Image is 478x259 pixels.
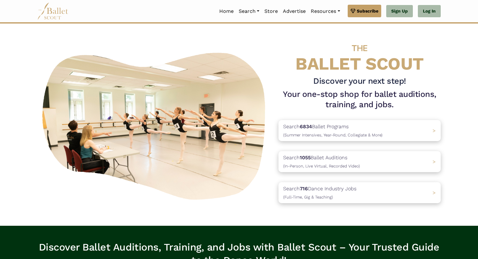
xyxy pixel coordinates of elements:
[283,123,382,139] p: Search Ballet Programs
[283,164,360,168] span: (In-Person, Live Virtual, Recorded Video)
[278,151,441,172] a: Search1055Ballet Auditions(In-Person, Live Virtual, Recorded Video) >
[283,133,382,137] span: (Summer Intensives, Year-Round, Collegiate & More)
[433,128,436,134] span: >
[283,195,333,199] span: (Full-Time, Gig & Teaching)
[262,5,280,18] a: Store
[357,8,378,14] span: Subscribe
[300,155,311,161] b: 1055
[37,46,273,203] img: A group of ballerinas talking to each other in a ballet studio
[283,185,356,201] p: Search Dance Industry Jobs
[418,5,441,18] a: Log In
[308,5,342,18] a: Resources
[278,76,441,87] h3: Discover your next step!
[278,36,441,73] h4: BALLET SCOUT
[433,159,436,165] span: >
[280,5,308,18] a: Advertise
[236,5,262,18] a: Search
[217,5,236,18] a: Home
[433,190,436,196] span: >
[300,186,308,192] b: 716
[278,182,441,203] a: Search716Dance Industry Jobs(Full-Time, Gig & Teaching) >
[386,5,413,18] a: Sign Up
[348,5,381,17] a: Subscribe
[278,89,441,110] h1: Your one-stop shop for ballet auditions, training, and jobs.
[300,124,312,129] b: 6834
[352,43,367,53] span: THE
[278,120,441,141] a: Search6834Ballet Programs(Summer Intensives, Year-Round, Collegiate & More)>
[283,154,360,170] p: Search Ballet Auditions
[351,8,356,14] img: gem.svg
